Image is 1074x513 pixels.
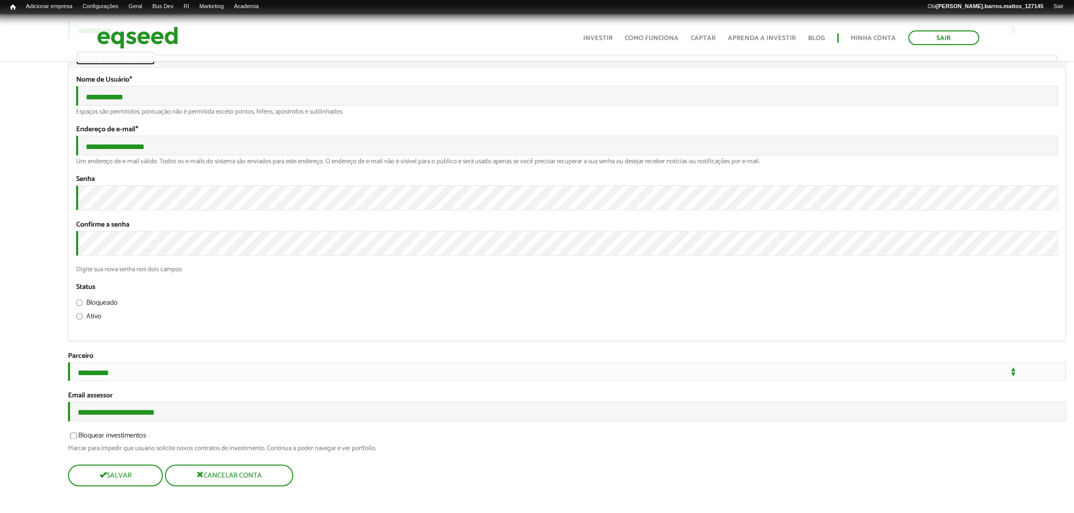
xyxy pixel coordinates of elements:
[691,35,716,42] a: Captar
[123,3,147,11] a: Geral
[179,3,194,11] a: RI
[136,124,138,135] span: Este campo é obrigatório.
[923,3,1049,11] a: Olá[PERSON_NAME].barros.mattos_127145
[76,266,1058,273] div: Digite sua nova senha nos dois campos
[76,77,132,84] label: Nome de Usuário
[68,446,1066,452] div: Marcar para impedir que usuário solicite novos contratos de investimento. Continua a poder navega...
[76,176,95,183] label: Senha
[68,353,93,360] label: Parceiro
[728,35,796,42] a: Aprenda a investir
[68,465,163,487] button: Salvar
[21,3,78,11] a: Adicionar empresa
[76,54,1058,62] a: Alterar e-mail ou senha
[76,222,129,229] label: Confirme a senha
[229,3,264,11] a: Academia
[76,158,1058,165] div: Um endereço de e-mail válido. Todos os e-mails do sistema são enviados para este endereço. O ende...
[78,3,124,11] a: Configurações
[909,30,980,45] a: Sair
[10,4,16,11] span: Início
[76,300,83,306] input: Bloqueado
[76,108,1058,115] div: Espaços são permitidos; pontuação não é permitida exceto pontos, hifens, apóstrofos e sublinhados.
[147,3,179,11] a: Bus Dev
[129,74,132,86] span: Este campo é obrigatório.
[851,35,896,42] a: Minha conta
[76,313,102,323] label: Ativo
[584,35,613,42] a: Investir
[76,300,118,310] label: Bloqueado
[194,3,229,11] a: Marketing
[68,392,113,399] label: Email assessor
[76,284,95,291] label: Status
[68,433,146,443] label: Bloquear investimentos
[76,126,138,133] label: Endereço de e-mail
[76,313,83,320] input: Ativo
[165,465,293,487] button: Cancelar conta
[936,3,1044,9] strong: [PERSON_NAME].barros.mattos_127145
[1049,3,1069,11] a: Sair
[64,433,83,439] input: Bloquear investimentos
[809,35,825,42] a: Blog
[625,35,679,42] a: Como funciona
[5,3,21,12] a: Início
[97,24,178,51] img: EqSeed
